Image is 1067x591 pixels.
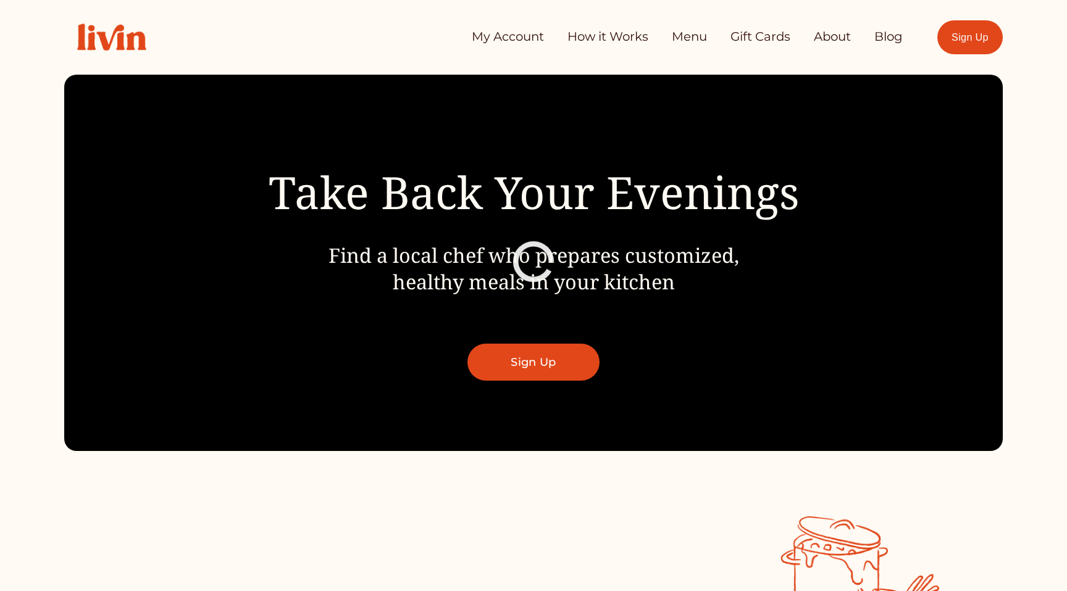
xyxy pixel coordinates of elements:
a: About [814,25,851,49]
a: Sign Up [467,344,600,381]
a: My Account [472,25,544,49]
a: Menu [672,25,707,49]
a: Sign Up [937,20,1003,54]
a: Gift Cards [730,25,790,49]
a: Blog [874,25,903,49]
a: How it Works [567,25,648,49]
img: Livin [64,10,159,64]
span: Find a local chef who prepares customized, healthy meals in your kitchen [328,241,739,295]
span: Take Back Your Evenings [269,162,799,222]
